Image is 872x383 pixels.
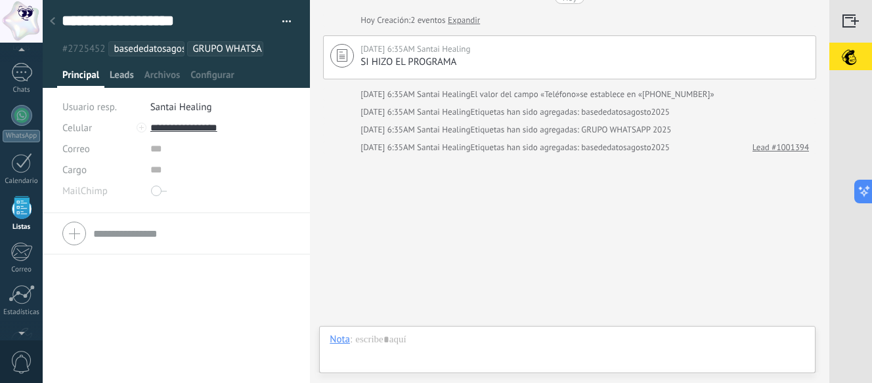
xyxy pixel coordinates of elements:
[150,101,212,113] span: Santai Healing
[190,69,234,88] span: Configurar
[3,177,41,186] div: Calendario
[417,124,470,135] span: Santai Healing
[410,14,445,27] span: 2 eventos
[110,69,134,88] span: Leads
[3,266,41,274] div: Correo
[360,123,417,136] div: [DATE] 6:35AM
[62,69,99,88] span: Principal
[62,180,141,201] div: MailChimp
[3,86,41,94] div: Chats
[360,141,417,154] div: [DATE] 6:35AM
[580,88,714,101] span: se establece en «[PHONE_NUMBER]»
[62,186,108,196] span: MailChimp
[62,43,105,55] span: #2725452
[62,122,92,134] span: Celular
[470,88,580,101] span: El valor del campo «Teléfono»
[3,308,41,317] div: Estadísticas
[417,142,470,153] span: Santai Healing
[360,88,417,101] div: [DATE] 6:35AM
[62,159,141,180] div: Cargo
[144,69,180,88] span: Archivos
[62,165,87,175] span: Cargo
[360,43,417,56] div: [DATE] 6:35AM
[3,223,41,232] div: Listas
[62,117,92,138] button: Celular
[417,89,470,100] span: Santai Healing
[62,101,117,113] span: Usuario resp.
[62,143,90,155] span: Correo
[448,14,480,27] a: Expandir
[360,14,480,27] div: Creación:
[470,106,670,119] span: Etiquetas han sido agregadas: basededatosagosto2025
[114,43,215,55] span: basededatosagosto2025
[360,14,377,27] div: Hoy
[350,333,352,346] span: :
[192,43,296,55] span: GRUPO WHATSAPP 2025
[3,130,40,142] div: WhatsApp
[470,141,670,154] span: Etiquetas han sido agregadas: basededatosagosto2025
[470,123,671,136] span: Etiquetas han sido agregadas: GRUPO WHATSAPP 2025
[360,56,456,68] span: SI HIZO EL PROGRAMA
[417,106,470,117] span: Santai Healing
[417,43,470,54] span: Santai Healing
[62,138,90,159] button: Correo
[62,96,141,117] div: Usuario resp.
[752,141,809,154] a: Lead #1001394
[360,106,417,119] div: [DATE] 6:35AM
